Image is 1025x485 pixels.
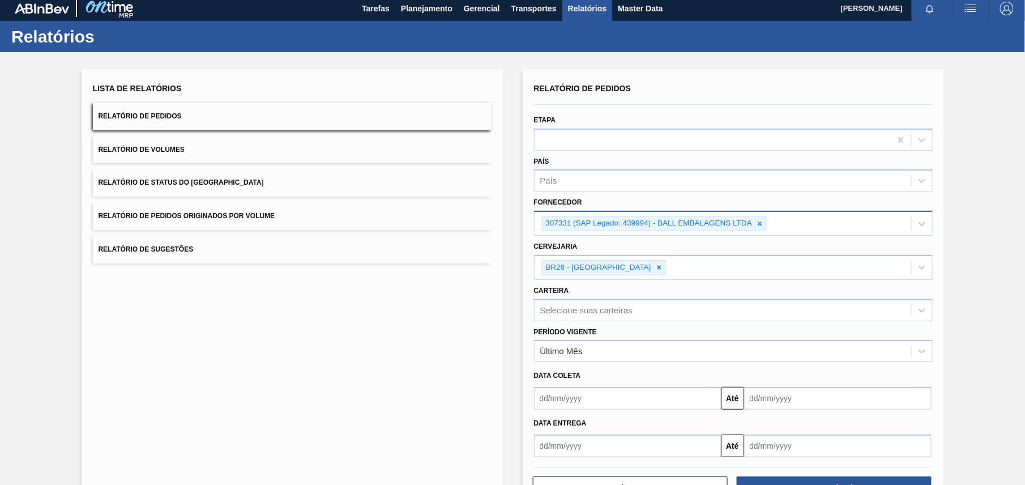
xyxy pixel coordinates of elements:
label: Fornecedor [534,198,582,206]
span: Relatório de Sugestões [99,245,194,253]
span: Lista de Relatórios [93,84,182,93]
input: dd/mm/yyyy [744,387,932,410]
button: Notificações [912,1,948,16]
label: Cervejaria [534,242,578,250]
div: Selecione suas carteiras [540,305,633,315]
button: Relatório de Pedidos Originados por Volume [93,202,492,230]
button: Até [721,387,744,410]
img: Logout [1000,2,1014,15]
span: Relatórios [568,2,607,15]
span: Tarefas [362,2,390,15]
button: Relatório de Pedidos [93,103,492,130]
label: Etapa [534,116,556,124]
h1: Relatórios [11,30,212,43]
span: Gerencial [464,2,500,15]
label: Carteira [534,287,569,295]
span: Data entrega [534,419,587,427]
span: Data coleta [534,372,581,380]
button: Relatório de Sugestões [93,236,492,263]
span: Planejamento [401,2,452,15]
label: País [534,158,549,165]
img: userActions [964,2,977,15]
span: Relatório de Status do [GEOGRAPHIC_DATA] [99,178,264,186]
button: Relatório de Volumes [93,136,492,164]
span: Relatório de Pedidos [534,84,631,93]
div: Último Mês [540,347,583,356]
input: dd/mm/yyyy [534,435,721,457]
button: Até [721,435,744,457]
div: 307331 (SAP Legado: 439994) - BALL EMBALAGENS LTDA [543,216,754,231]
span: Transportes [511,2,557,15]
div: BR26 - [GEOGRAPHIC_DATA] [543,261,653,275]
span: Relatório de Pedidos Originados por Volume [99,212,275,220]
div: País [540,176,557,186]
span: Relatório de Volumes [99,146,185,154]
span: Master Data [618,2,663,15]
img: TNhmsLtSVTkK8tSr43FrP2fwEKptu5GPRR3wAAAABJRU5ErkJggg== [15,3,69,14]
input: dd/mm/yyyy [534,387,721,410]
span: Relatório de Pedidos [99,112,182,120]
label: Período Vigente [534,328,597,336]
input: dd/mm/yyyy [744,435,932,457]
button: Relatório de Status do [GEOGRAPHIC_DATA] [93,169,492,197]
